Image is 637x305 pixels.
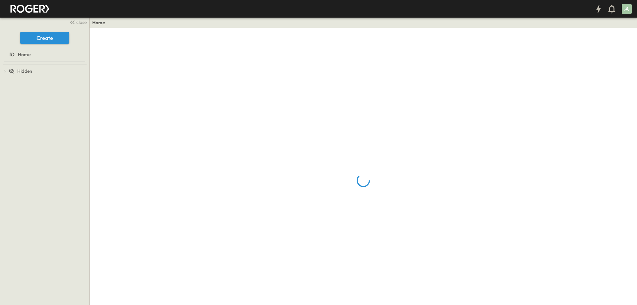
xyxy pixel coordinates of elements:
[1,50,87,59] a: Home
[17,68,32,74] span: Hidden
[92,19,109,26] nav: breadcrumbs
[18,51,31,58] span: Home
[92,19,105,26] a: Home
[67,17,88,27] button: close
[76,19,87,26] span: close
[20,32,69,44] button: Create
